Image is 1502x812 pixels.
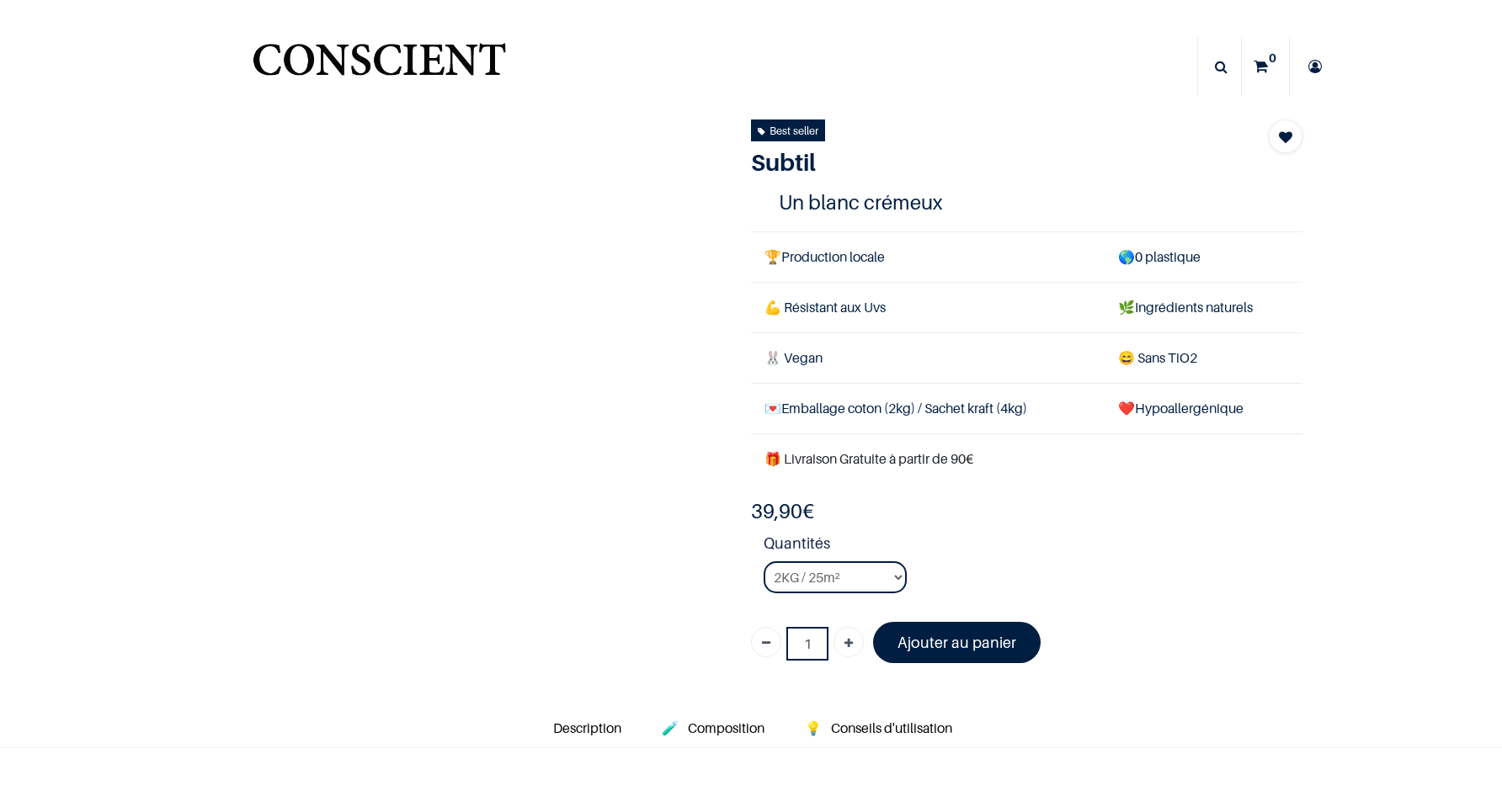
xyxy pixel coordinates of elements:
[751,627,781,657] a: Supprimer
[764,400,781,417] span: 💌
[764,299,886,316] span: 💪 Résistant aux Uvs
[751,148,1220,177] h1: Subtil
[688,719,764,736] span: Composition
[805,719,822,736] span: 💡
[764,248,781,265] span: 🏆
[553,719,621,736] span: Description
[764,532,1302,561] strong: Quantités
[1242,37,1289,96] a: 0
[834,627,864,657] a: Ajouter
[662,719,679,736] span: 🧪
[758,121,818,140] div: Best seller
[1118,349,1145,366] span: 😄 S
[764,349,823,366] span: 🐰 Vegan
[1118,248,1135,265] span: 🌎
[1265,50,1281,66] sup: 0
[751,384,1105,434] td: Emballage coton (2kg) / Sachet kraft (4kg)
[1269,119,1302,153] button: Add to wishlist
[897,634,1016,651] font: Ajouter au panier
[751,231,1105,282] td: Production locale
[1105,231,1302,282] td: 0 plastique
[751,499,802,523] span: 39,90
[873,622,1041,663] a: Ajouter au panier
[1279,127,1292,147] span: Add to wishlist
[779,189,1276,215] h4: Un blanc crémeux
[1105,282,1302,332] td: Ingrédients naturels
[1118,299,1135,316] span: 🌿
[1105,333,1302,384] td: ans TiO2
[764,450,973,467] font: 🎁 Livraison Gratuite à partir de 90€
[831,719,952,736] span: Conseils d'utilisation
[249,34,509,100] a: Logo of Conscient
[751,499,814,523] b: €
[249,34,509,100] img: Conscient
[1105,384,1302,434] td: ❤️Hypoallergénique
